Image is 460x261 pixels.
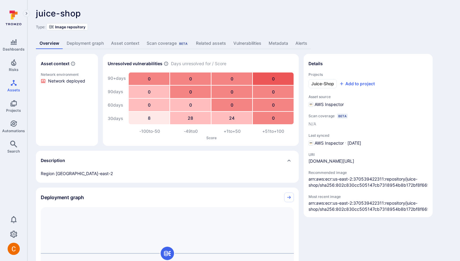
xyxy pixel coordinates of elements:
div: 90+ days [108,72,126,84]
h2: Description [41,157,65,164]
div: 60 days [108,99,126,111]
div: 90 days [108,86,126,98]
span: Dashboards [3,47,25,51]
span: Image repository [55,25,85,29]
a: Asset context [107,38,143,49]
span: Assets [7,88,20,92]
svg: Automatically discovered context associated with the asset [71,61,75,66]
li: Network deployed [41,78,93,84]
div: Asset tabs [36,38,451,49]
div: Collapse description [36,151,299,170]
div: Scan coverage [147,40,189,46]
h2: Deployment graph [41,194,84,200]
div: 28 [170,112,211,124]
span: Type: [36,25,45,29]
span: Search [7,149,20,153]
div: 0 [253,112,294,124]
h2: Asset context [41,61,69,67]
img: ACg8ocJuq_DPPTkXyD9OlTnVLvDrpObecjcADscmEHLMiTyEnTELew=s96-c [8,243,20,255]
span: Number of vulnerabilities in status ‘Open’ ‘Triaged’ and ‘In process’ divided by score and scanne... [164,61,169,67]
span: Days unresolved for / Score [171,61,226,67]
span: most-recent-image [308,200,428,212]
div: +51 to +100 [253,128,294,134]
button: Add to project [339,81,375,87]
div: Region [GEOGRAPHIC_DATA]-east-2 [41,170,294,177]
div: Beta [337,114,348,118]
div: 0 [253,86,294,98]
span: [DATE] [347,140,361,146]
span: Risks [9,67,19,72]
div: 0 [211,99,252,111]
div: 0 [211,86,252,98]
div: 0 [129,99,169,111]
div: Camilo Rivera [8,243,20,255]
div: -100 to -50 [129,128,170,134]
p: Network environment [41,72,93,77]
span: [DOMAIN_NAME][URL] [308,158,354,164]
div: Beta [178,41,189,46]
a: Juice-Shop [308,79,337,88]
span: Most recent image [308,194,428,199]
i: Expand navigation menu [24,11,29,16]
span: Last synced [308,133,428,138]
span: AWS Inspector [315,140,344,146]
div: AWS Inspector [308,101,344,108]
div: 0 [170,72,211,85]
a: Overview [36,38,63,49]
p: Score [129,136,294,140]
div: Collapse [36,188,299,207]
div: 0 [170,86,211,98]
h2: Details [308,61,323,67]
span: recommended-image [308,176,428,188]
span: juice-shop [36,8,81,19]
h2: Unresolved vulnerabilities [108,61,162,67]
button: Expand navigation menu [23,10,30,17]
div: +1 to +50 [211,128,253,134]
span: Recommended image [308,170,428,175]
div: 0 [253,72,294,85]
span: Projects [308,72,428,77]
div: 0 [129,72,169,85]
span: Automations [2,129,25,133]
div: -49 to 0 [170,128,212,134]
a: Deployment graph [63,38,107,49]
div: 0 [170,99,211,111]
a: Alerts [292,38,311,49]
p: · [345,140,346,146]
span: Projects [6,108,21,113]
a: Metadata [265,38,292,49]
span: URI [308,152,354,157]
div: 0 [129,86,169,98]
a: Vulnerabilities [230,38,265,49]
a: Click to view evidence [40,71,94,85]
a: Related assets [192,38,230,49]
div: 24 [211,112,252,124]
div: 8 [129,112,169,124]
span: N/A [308,121,316,127]
span: Juice-Shop [311,81,334,87]
div: 0 [253,99,294,111]
div: 30 days [108,112,126,125]
div: 0 [211,72,252,85]
span: Scan coverage [308,114,335,118]
span: Asset source [308,94,428,99]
